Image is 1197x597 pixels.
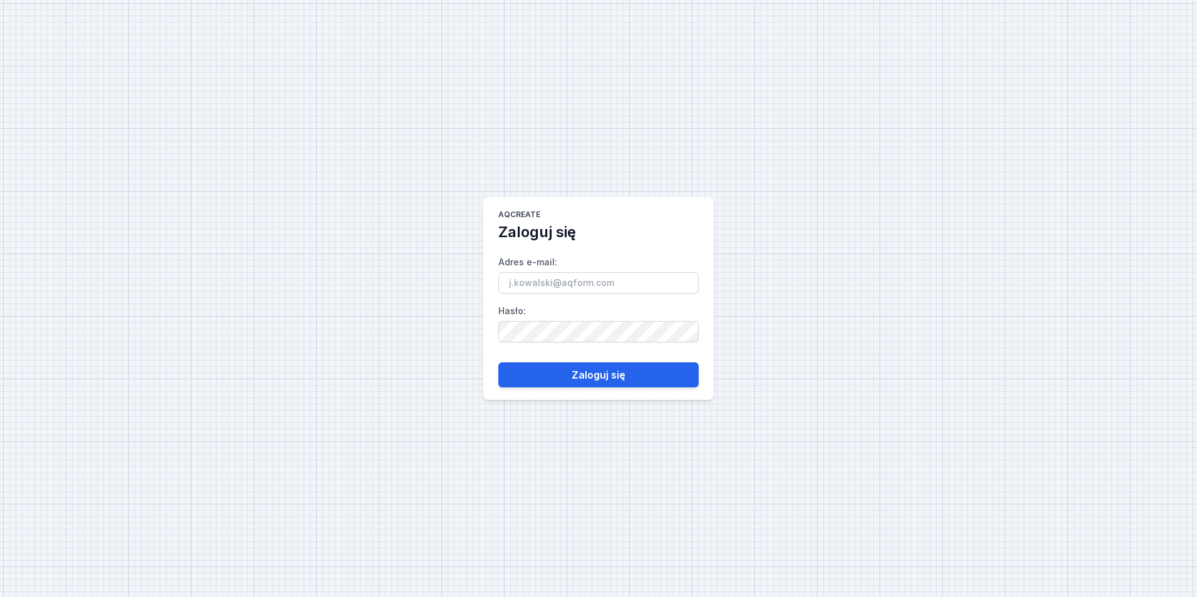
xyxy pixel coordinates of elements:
label: Adres e-mail : [498,252,699,293]
label: Hasło : [498,301,699,342]
input: Adres e-mail: [498,272,699,293]
h1: AQcreate [498,210,540,222]
button: Zaloguj się [498,362,699,387]
h2: Zaloguj się [498,222,576,242]
input: Hasło: [498,321,699,342]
